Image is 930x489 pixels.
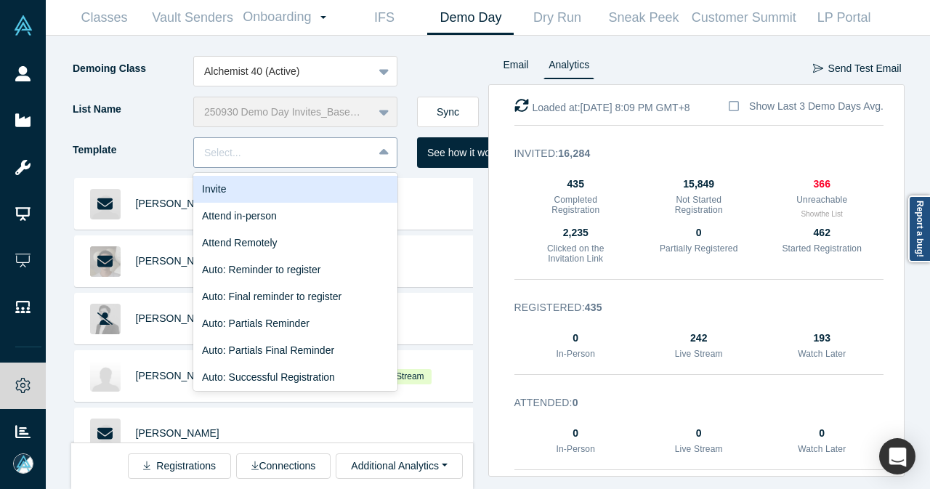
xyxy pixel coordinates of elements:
[781,195,862,205] h3: Unreachable
[658,331,740,346] div: 242
[236,453,331,479] button: Connections
[193,283,397,310] div: Auto: Final reminder to register
[498,56,534,79] a: Email
[658,243,740,254] h3: Partially Registered
[781,177,862,192] div: 366
[417,97,479,127] button: Sync
[71,56,193,81] label: Demoing Class
[535,331,616,346] div: 0
[658,444,740,454] h3: Live Stream
[781,426,862,441] div: 0
[535,426,616,441] div: 0
[658,349,740,359] h3: Live Stream
[128,453,231,479] button: Registrations
[658,426,740,441] div: 0
[71,137,193,163] label: Template
[573,397,578,408] strong: 0
[514,395,864,411] h3: Attended :
[543,56,594,79] a: Analytics
[13,15,33,36] img: Alchemist Vault Logo
[514,300,864,315] h3: Registered :
[801,209,843,219] button: Showthe List
[687,1,801,35] a: Customer Summit
[749,99,883,114] div: Show Last 3 Demo Days Avg.
[535,195,616,216] h3: Completed Registration
[136,427,219,439] a: [PERSON_NAME]
[193,337,397,364] div: Auto: Partials Final Reminder
[90,361,121,392] img: Krishna Gogineni's Profile Image
[585,302,602,313] strong: 435
[658,195,740,216] h3: Not Started Registration
[514,146,864,161] h3: Invited :
[238,1,341,34] a: Onboarding
[136,370,219,381] a: [PERSON_NAME]
[193,310,397,337] div: Auto: Partials Reminder
[193,203,397,230] div: Attend in-person
[193,176,397,203] div: Invite
[781,444,862,454] h3: Watch Later
[781,243,862,254] h3: Started Registration
[535,243,616,264] h3: Clicked on the Invitation Link
[658,225,740,241] div: 0
[193,364,397,391] div: Auto: Successful Registration
[812,56,902,81] button: Send Test Email
[535,177,616,192] div: 435
[781,331,862,346] div: 193
[535,444,616,454] h3: In-Person
[336,453,462,479] button: Additional Analytics
[781,225,862,241] div: 462
[61,1,147,35] a: Classes
[136,198,219,209] a: [PERSON_NAME]
[341,1,427,35] a: IFS
[136,255,219,267] a: [PERSON_NAME]
[781,349,862,359] h3: Watch Later
[136,312,219,324] a: [PERSON_NAME]
[535,225,616,241] div: 2,235
[658,177,740,192] div: 15,849
[801,1,887,35] a: LP Portal
[558,147,590,159] strong: 16,284
[600,1,687,35] a: Sneak Peek
[147,1,238,35] a: Vault Senders
[13,453,33,474] img: Mia Scott's Account
[514,98,690,116] div: Loaded at: [DATE] 8:09 PM GMT+8
[193,230,397,256] div: Attend Remotely
[427,1,514,35] a: Demo Day
[193,256,397,283] div: Auto: Reminder to register
[514,1,600,35] a: Dry Run
[535,349,616,359] h3: In-Person
[71,97,193,122] label: List Name
[908,195,930,262] a: Report a bug!
[417,137,514,168] button: See how it works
